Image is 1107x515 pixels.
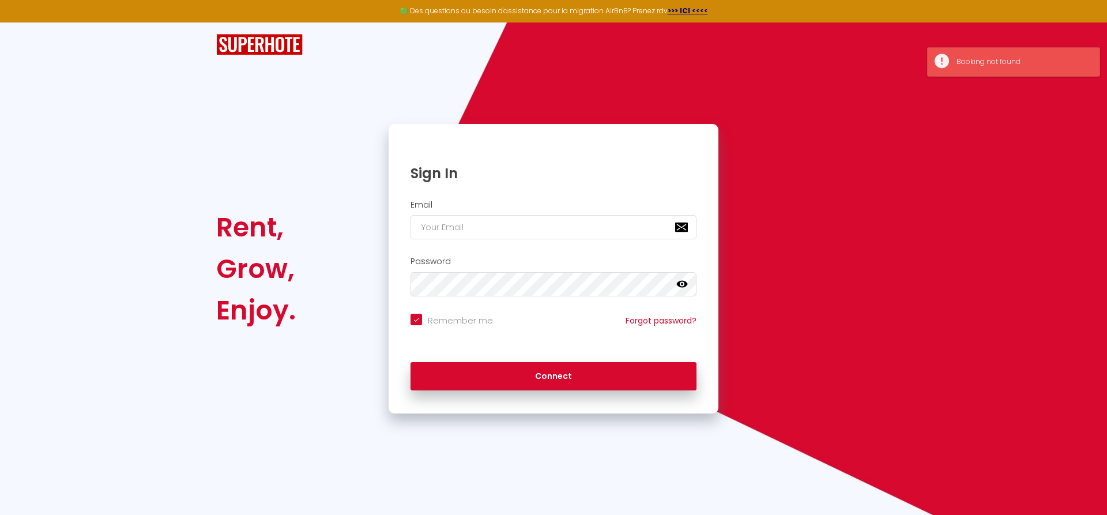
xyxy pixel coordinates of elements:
h2: Password [411,257,696,266]
h1: Sign In [411,164,696,182]
img: SuperHote logo [216,34,303,55]
a: Forgot password? [626,315,696,326]
div: Enjoy. [216,290,296,331]
div: Rent, [216,206,296,248]
input: Your Email [411,215,696,239]
div: Grow, [216,248,296,290]
button: Connect [411,362,696,391]
h2: Email [411,200,696,210]
div: Booking not found [957,57,1088,67]
a: >>> ICI <<<< [668,6,708,16]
